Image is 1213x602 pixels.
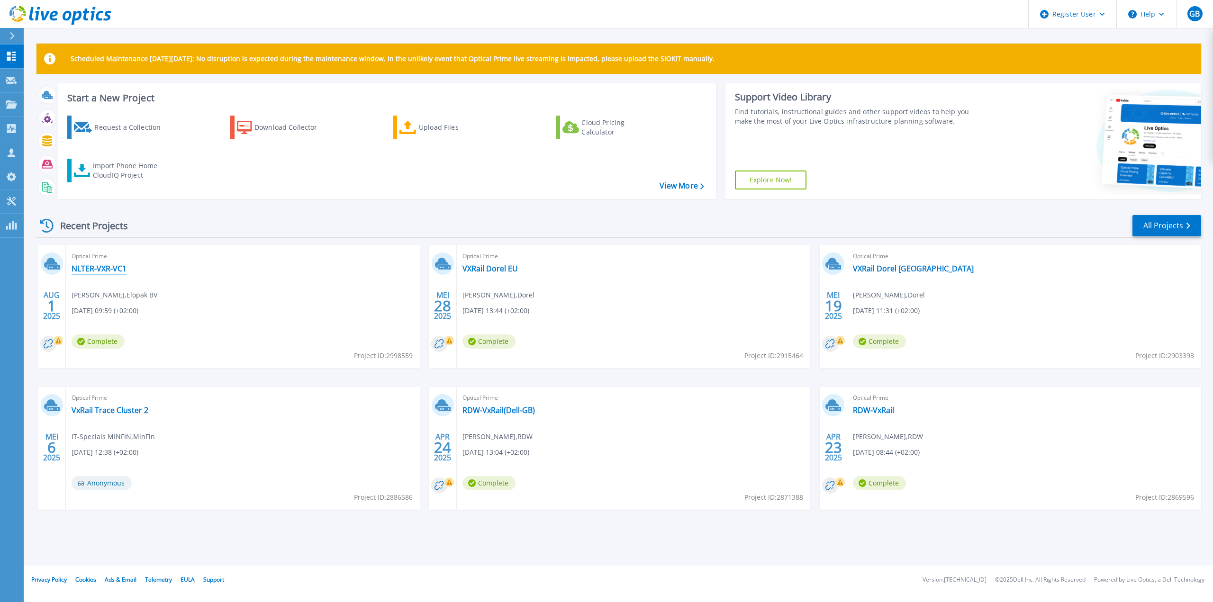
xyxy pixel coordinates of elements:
[71,55,715,63] p: Scheduled Maintenance [DATE][DATE]: No disruption is expected during the maintenance window. In t...
[434,430,452,465] div: APR 2025
[824,288,842,323] div: MEI 2025
[72,290,157,300] span: [PERSON_NAME] , Elopak BV
[1132,215,1201,236] a: All Projects
[853,393,1195,403] span: Optical Prime
[72,393,414,403] span: Optical Prime
[72,264,127,273] a: NLTER-VXR-VC1
[93,161,167,180] div: Import Phone Home CloudIQ Project
[462,264,518,273] a: VXRail Dorel EU
[31,575,67,584] a: Privacy Policy
[853,476,906,490] span: Complete
[824,430,842,465] div: APR 2025
[203,575,224,584] a: Support
[462,334,516,349] span: Complete
[462,447,529,458] span: [DATE] 13:04 (+02:00)
[1189,10,1200,18] span: GB
[75,575,96,584] a: Cookies
[72,405,148,415] a: VxRail Trace Cluster 2
[434,288,452,323] div: MEI 2025
[853,431,923,442] span: [PERSON_NAME] , RDW
[735,91,981,103] div: Support Video Library
[72,251,414,261] span: Optical Prime
[462,476,516,490] span: Complete
[43,288,61,323] div: AUG 2025
[230,116,336,139] a: Download Collector
[1135,492,1194,503] span: Project ID: 2869596
[72,305,138,316] span: [DATE] 09:59 (+02:00)
[72,334,125,349] span: Complete
[94,118,170,137] div: Request a Collection
[1135,350,1194,361] span: Project ID: 2903398
[735,107,981,126] div: Find tutorials, instructional guides and other support videos to help you make the most of your L...
[660,181,704,190] a: View More
[254,118,330,137] div: Download Collector
[853,290,925,300] span: [PERSON_NAME] , Dorel
[419,118,495,137] div: Upload Files
[744,350,803,361] span: Project ID: 2915464
[72,431,155,442] span: IT-Specials MINFIN , MinFin
[581,118,657,137] div: Cloud Pricing Calculator
[67,116,173,139] a: Request a Collection
[43,430,61,465] div: MEI 2025
[462,305,529,316] span: [DATE] 13:44 (+02:00)
[462,251,805,261] span: Optical Prime
[853,334,906,349] span: Complete
[354,492,413,503] span: Project ID: 2886586
[47,443,56,451] span: 6
[67,93,704,103] h3: Start a New Project
[145,575,172,584] a: Telemetry
[72,476,132,490] span: Anonymous
[393,116,498,139] a: Upload Files
[923,577,987,583] li: Version: [TECHNICAL_ID]
[735,171,807,189] a: Explore Now!
[181,575,195,584] a: EULA
[853,447,920,458] span: [DATE] 08:44 (+02:00)
[47,302,56,310] span: 1
[434,443,451,451] span: 24
[995,577,1086,583] li: © 2025 Dell Inc. All Rights Reserved
[825,443,842,451] span: 23
[434,302,451,310] span: 28
[556,116,661,139] a: Cloud Pricing Calculator
[36,214,141,237] div: Recent Projects
[744,492,803,503] span: Project ID: 2871388
[105,575,136,584] a: Ads & Email
[853,405,894,415] a: RDW-VxRail
[853,251,1195,261] span: Optical Prime
[72,447,138,458] span: [DATE] 12:38 (+02:00)
[1094,577,1204,583] li: Powered by Live Optics, a Dell Technology
[853,305,920,316] span: [DATE] 11:31 (+02:00)
[462,431,533,442] span: [PERSON_NAME] , RDW
[462,290,534,300] span: [PERSON_NAME] , Dorel
[462,405,535,415] a: RDW-VxRail(Dell-GB)
[825,302,842,310] span: 19
[462,393,805,403] span: Optical Prime
[853,264,974,273] a: VXRail Dorel [GEOGRAPHIC_DATA]
[354,350,413,361] span: Project ID: 2998559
